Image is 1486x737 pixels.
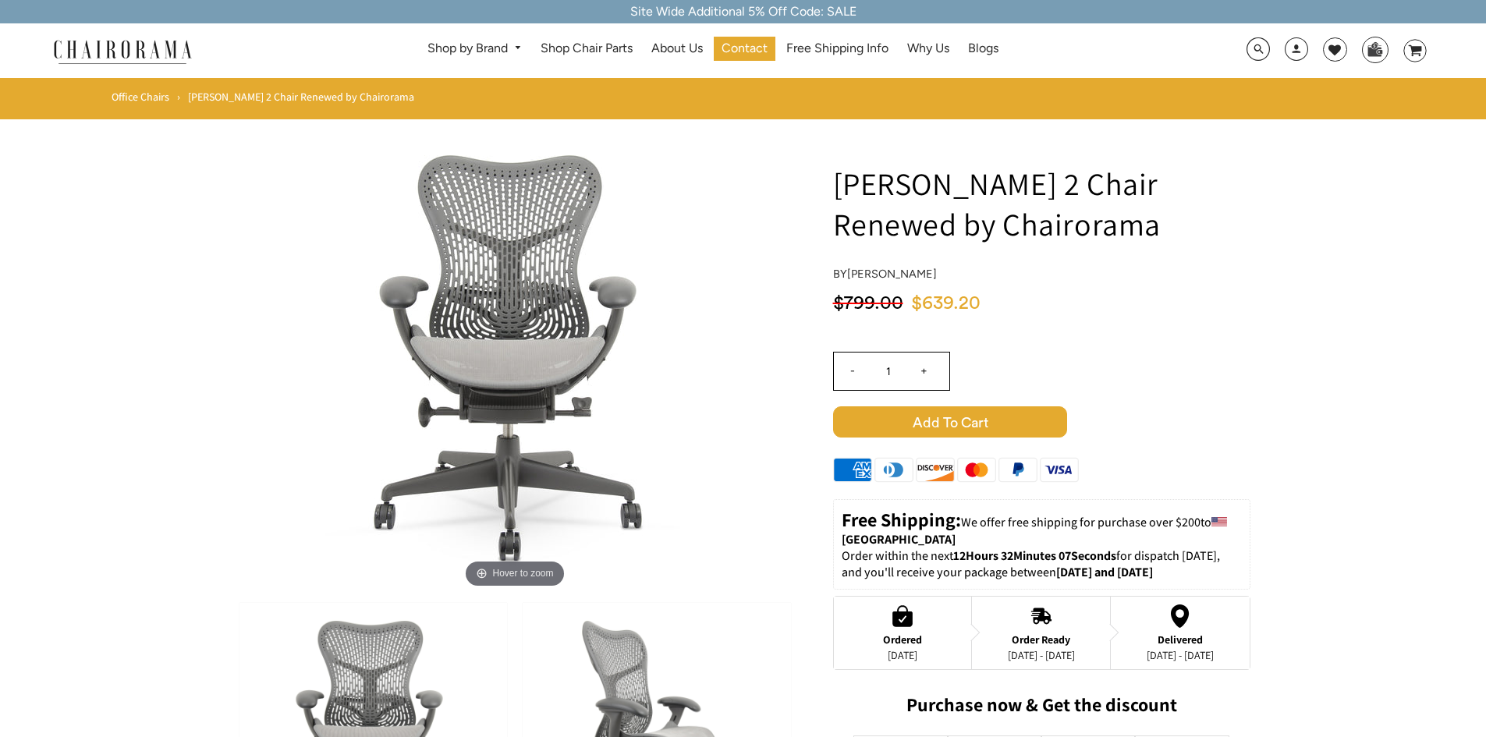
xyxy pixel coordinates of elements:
[188,90,414,104] span: [PERSON_NAME] 2 Chair Renewed by Chairorama
[1363,37,1387,61] img: WhatsApp_Image_2024-07-12_at_16.23.01.webp
[786,41,888,57] span: Free Shipping Info
[833,163,1250,244] h1: [PERSON_NAME] 2 Chair Renewed by Chairorama
[1056,564,1153,580] strong: [DATE] and [DATE]
[883,649,922,661] div: [DATE]
[541,41,633,57] span: Shop Chair Parts
[834,353,871,390] input: -
[842,508,1242,548] p: to
[644,37,711,61] a: About Us
[714,37,775,61] a: Contact
[44,37,200,65] img: chairorama
[1008,633,1075,646] div: Order Ready
[847,267,937,281] a: [PERSON_NAME]
[112,90,169,104] a: Office Chairs
[953,547,1116,564] span: 12Hours 32Minutes 07Seconds
[842,507,961,532] strong: Free Shipping:
[281,349,749,365] a: Herman Miller Mirra 2 Chair Renewed by Chairorama - chairoramaHover to zoom
[842,531,956,547] strong: [GEOGRAPHIC_DATA]
[911,294,981,313] span: $639.20
[960,37,1006,61] a: Blogs
[651,41,703,57] span: About Us
[533,37,640,61] a: Shop Chair Parts
[281,124,749,592] img: Herman Miller Mirra 2 Chair Renewed by Chairorama - chairorama
[907,41,949,57] span: Why Us
[961,514,1201,530] span: We offer free shipping for purchase over $200
[177,90,180,104] span: ›
[833,294,903,313] span: $799.00
[112,90,420,112] nav: breadcrumbs
[778,37,896,61] a: Free Shipping Info
[906,353,943,390] input: +
[899,37,957,61] a: Why Us
[267,37,1159,66] nav: DesktopNavigation
[1008,649,1075,661] div: [DATE] - [DATE]
[842,548,1242,581] p: Order within the next for dispatch [DATE], and you'll receive your package between
[1147,649,1214,661] div: [DATE] - [DATE]
[883,633,922,646] div: Ordered
[968,41,998,57] span: Blogs
[420,37,530,61] a: Shop by Brand
[833,693,1250,724] h2: Purchase now & Get the discount
[833,268,1250,281] h4: by
[833,406,1067,438] span: Add to Cart
[833,406,1250,438] button: Add to Cart
[1147,633,1214,646] div: Delivered
[722,41,768,57] span: Contact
